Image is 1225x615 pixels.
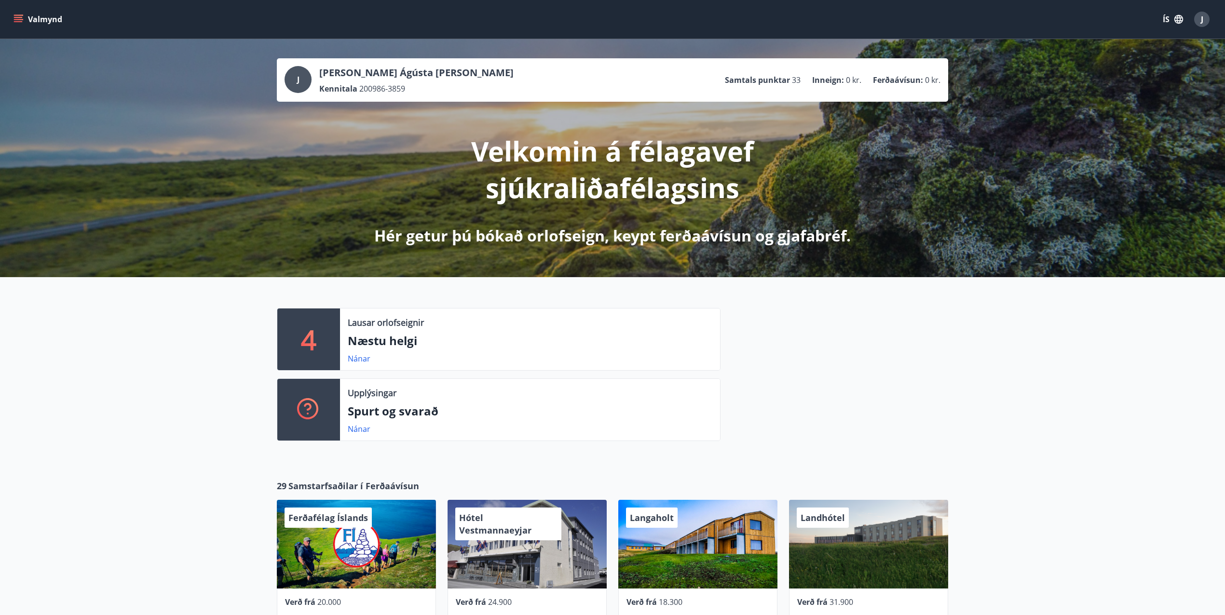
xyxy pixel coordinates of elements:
a: Nánar [348,424,370,434]
span: 24.900 [488,597,512,607]
span: Verð frá [797,597,828,607]
p: Velkomin á félagavef sjúkraliðafélagsins [358,133,867,206]
p: Hér getur þú bókað orlofseign, keypt ferðaávísun og gjafabréf. [374,225,851,246]
span: Verð frá [626,597,657,607]
button: J [1190,8,1213,31]
span: 0 kr. [846,75,861,85]
p: 4 [301,321,316,358]
span: Verð frá [285,597,315,607]
span: Samstarfsaðilar í Ferðaávísun [288,480,419,492]
p: Kennitala [319,83,357,94]
span: 31.900 [830,597,853,607]
p: Lausar orlofseignir [348,316,424,329]
button: menu [12,11,66,28]
span: 20.000 [317,597,341,607]
span: 18.300 [659,597,682,607]
span: Landhótel [801,512,845,523]
span: 200986-3859 [359,83,405,94]
span: 0 kr. [925,75,940,85]
p: Næstu helgi [348,333,712,349]
span: J [297,74,299,85]
a: Nánar [348,353,370,364]
span: Verð frá [456,597,486,607]
p: [PERSON_NAME] Ágústa [PERSON_NAME] [319,66,514,80]
p: Spurt og svarað [348,403,712,419]
button: ÍS [1157,11,1188,28]
span: 29 [277,480,286,492]
span: Ferðafélag Íslands [288,512,368,523]
span: Langaholt [630,512,674,523]
span: Hótel Vestmannaeyjar [459,512,531,536]
span: J [1201,14,1203,25]
p: Upplýsingar [348,387,396,399]
span: 33 [792,75,801,85]
p: Ferðaávísun : [873,75,923,85]
p: Inneign : [812,75,844,85]
p: Samtals punktar [725,75,790,85]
